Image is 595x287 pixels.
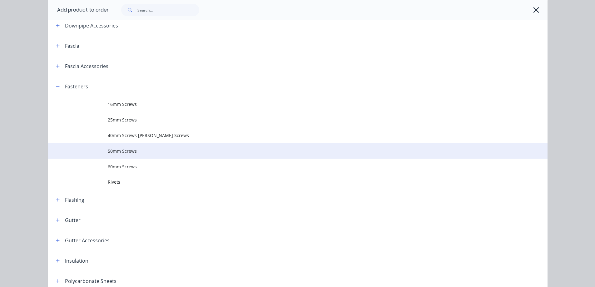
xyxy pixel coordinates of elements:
div: Flashing [65,196,84,204]
span: 50mm Screws [108,148,459,154]
div: Polycarbonate Sheets [65,277,117,285]
div: Insulation [65,257,88,265]
span: Rivets [108,179,459,185]
div: Downpipe Accessories [65,22,118,29]
div: Gutter [65,216,81,224]
div: Fasteners [65,83,88,90]
span: 60mm Screws [108,163,459,170]
div: Gutter Accessories [65,237,110,244]
span: 40mm Screws [PERSON_NAME] Screws [108,132,459,139]
input: Search... [137,4,199,16]
div: Fascia Accessories [65,62,108,70]
span: 25mm Screws [108,116,459,123]
span: 16mm Screws [108,101,459,107]
div: Fascia [65,42,79,50]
